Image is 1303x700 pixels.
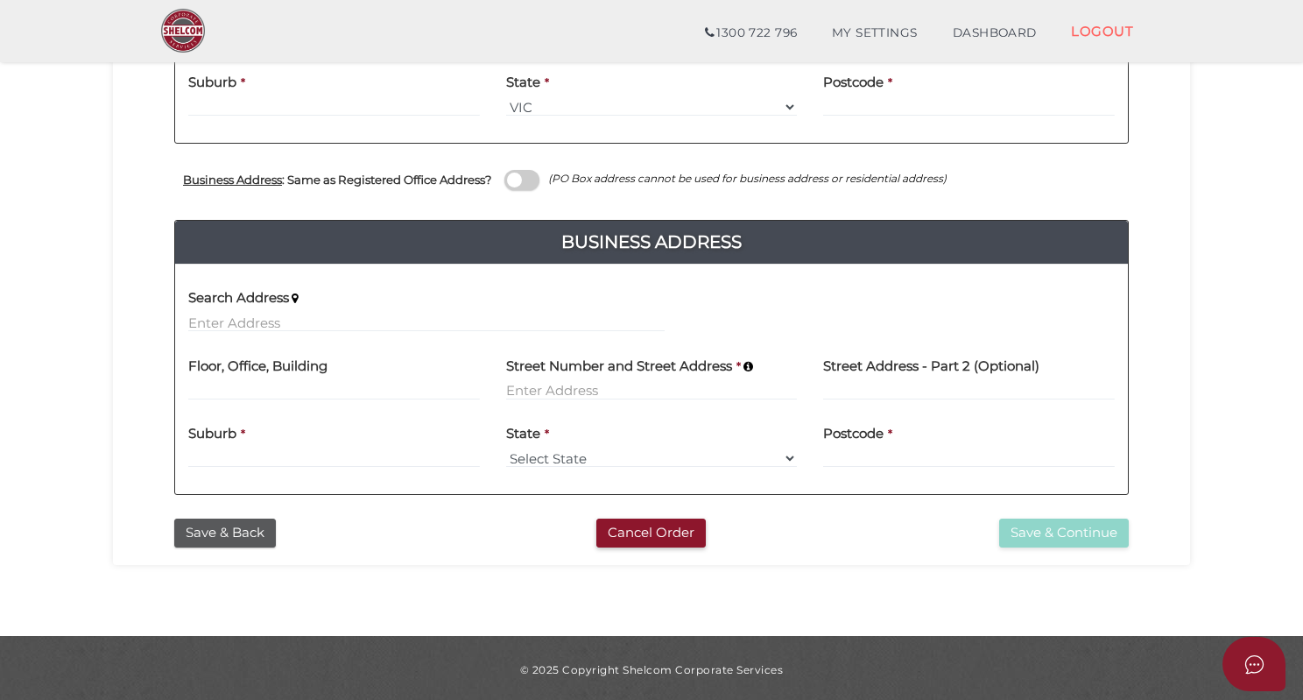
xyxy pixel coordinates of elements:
[506,427,540,442] h4: State
[935,16,1054,51] a: DASHBOARD
[999,519,1129,548] button: Save & Continue
[823,449,1115,468] input: Postcode must be exactly 4 digits
[174,519,276,548] button: Save & Back
[188,75,236,90] h4: Suburb
[175,228,1128,256] h4: Business Address
[1053,13,1151,49] a: LOGOUT
[548,172,947,185] i: (PO Box address cannot be used for business address or residential address)
[814,16,935,51] a: MY SETTINGS
[292,293,299,304] i: Keep typing in your address(including suburb) until it appears
[823,427,884,442] h4: Postcode
[506,75,540,90] h4: State
[823,75,884,90] h4: Postcode
[126,662,1177,677] div: © 2025 Copyright Shelcom Corporate Services
[823,359,1039,374] h4: Street Address - Part 2 (Optional)
[1222,637,1285,691] button: Open asap
[743,361,753,372] i: Keep typing in your address(including suburb) until it appears
[188,359,328,374] h4: Floor, Office, Building
[506,359,732,374] h4: Street Number and Street Address
[506,381,798,400] input: Enter Address
[183,173,491,187] h4: : Same as Registered Office Address?
[183,173,282,187] u: Business Address
[823,97,1115,117] input: Postcode must be exactly 4 digits
[188,291,289,306] h4: Search Address
[188,427,236,442] h4: Suburb
[596,519,706,548] button: Cancel Order
[188,313,665,332] input: Enter Address
[687,16,814,51] a: 1300 722 796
